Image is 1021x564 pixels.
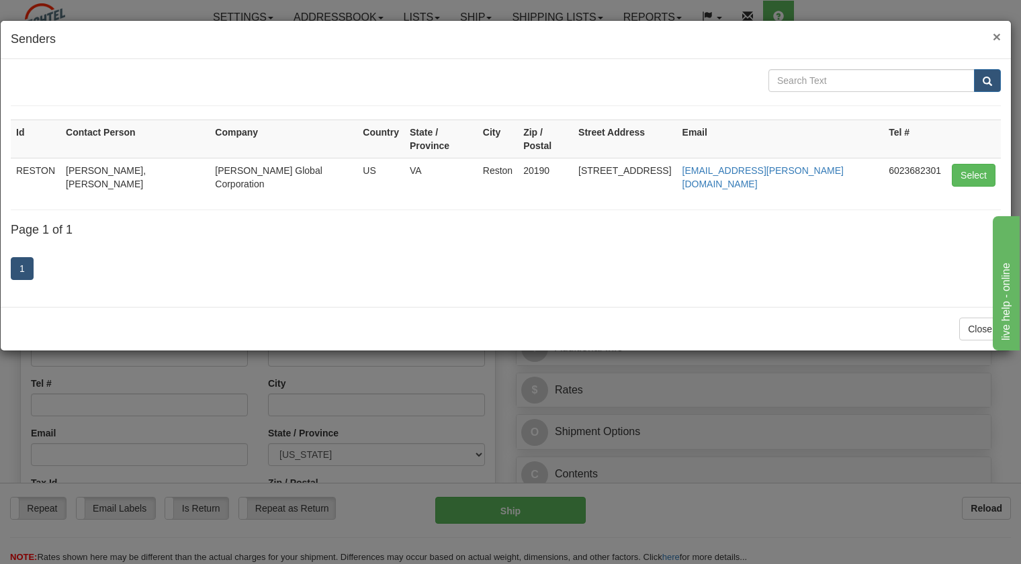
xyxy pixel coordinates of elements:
[11,31,1001,48] h4: Senders
[60,120,210,158] th: Contact Person
[993,29,1001,44] span: ×
[518,158,573,196] td: 20190
[11,257,34,280] a: 1
[682,165,844,189] a: [EMAIL_ADDRESS][PERSON_NAME][DOMAIN_NAME]
[10,8,124,24] div: live help - online
[573,158,676,196] td: [STREET_ADDRESS]
[478,158,518,196] td: Reston
[883,158,946,196] td: 6023682301
[404,158,478,196] td: VA
[357,120,404,158] th: Country
[768,69,975,92] input: Search Text
[11,120,60,158] th: Id
[210,120,357,158] th: Company
[883,120,946,158] th: Tel #
[478,120,518,158] th: City
[404,120,478,158] th: State / Province
[959,318,1001,340] button: Close
[990,214,1020,350] iframe: chat widget
[677,120,884,158] th: Email
[11,158,60,196] td: RESTON
[993,30,1001,44] button: Close
[357,158,404,196] td: US
[11,224,1001,237] h4: Page 1 of 1
[518,120,573,158] th: Zip / Postal
[573,120,676,158] th: Street Address
[952,164,995,187] button: Select
[60,158,210,196] td: [PERSON_NAME], [PERSON_NAME]
[210,158,357,196] td: [PERSON_NAME] Global Corporation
